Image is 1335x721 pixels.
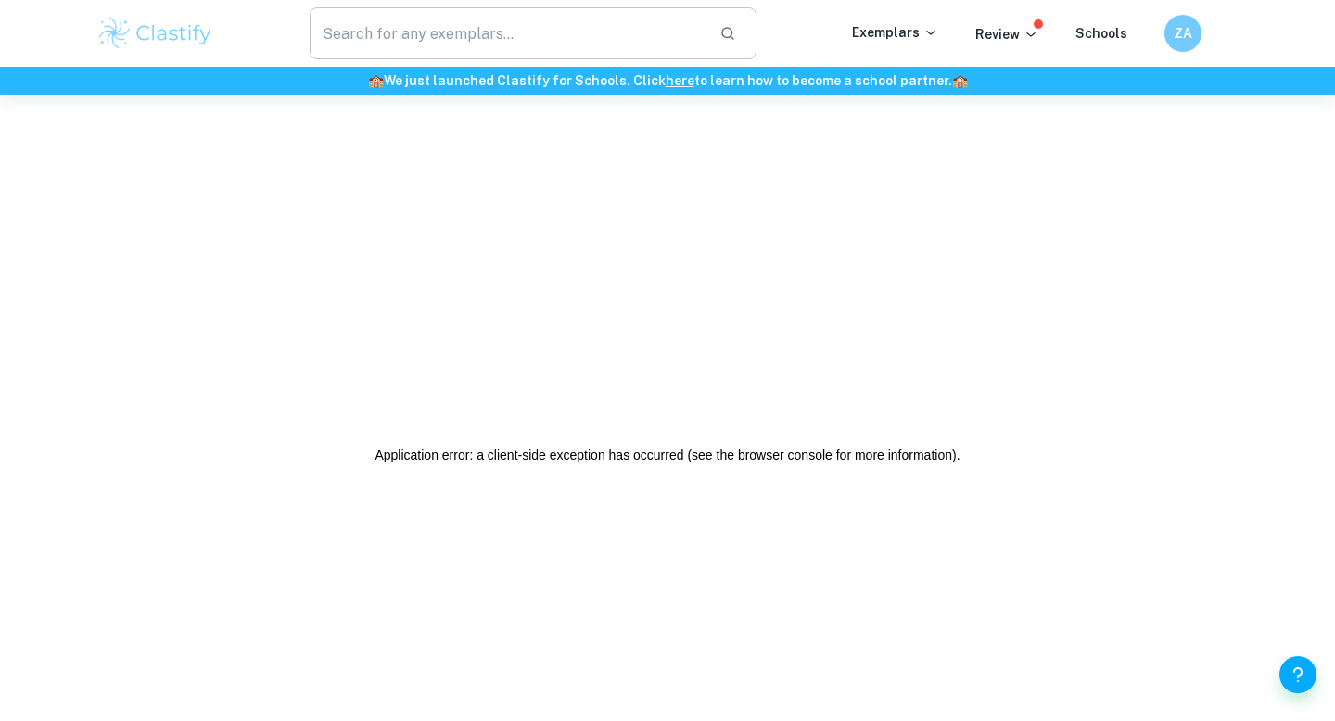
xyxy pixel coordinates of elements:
img: Clastify logo [96,15,214,52]
h2: Application error: a client-side exception has occurred (see the browser console for more informa... [375,433,960,478]
span: 🏫 [952,73,968,88]
p: Exemplars [852,22,938,43]
p: Review [975,24,1038,44]
button: ZA [1164,15,1201,52]
input: Search for any exemplars... [310,7,705,59]
span: 🏫 [368,73,384,88]
a: here [666,73,694,88]
h6: We just launched Clastify for Schools. Click to learn how to become a school partner. [4,70,1331,91]
button: Help and Feedback [1279,656,1316,693]
a: Schools [1075,26,1127,41]
h6: ZA [1173,23,1194,44]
